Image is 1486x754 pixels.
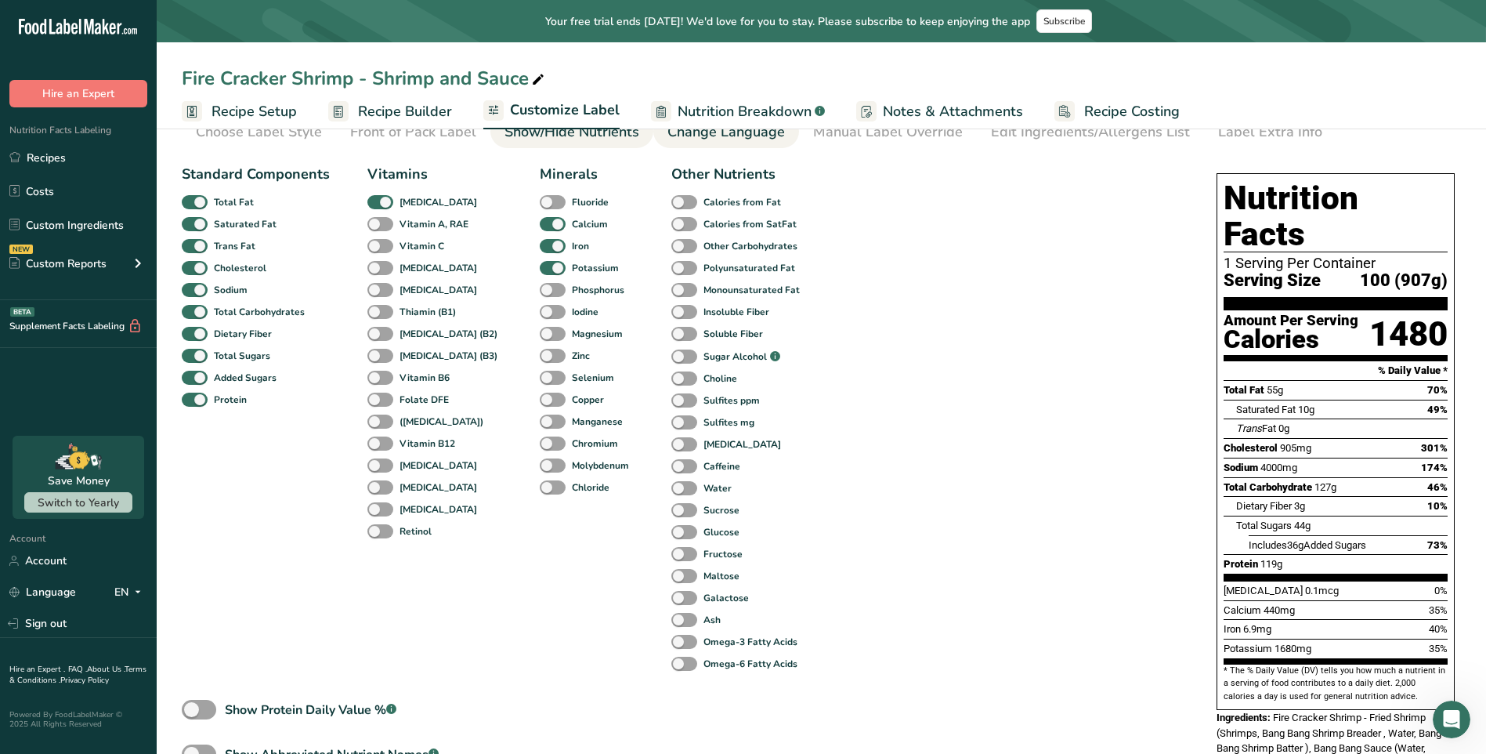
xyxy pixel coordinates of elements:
a: Notes & Attachments [856,94,1023,129]
b: [MEDICAL_DATA] (B3) [400,349,497,363]
button: Are you regulatory compliant? [103,285,293,316]
span: 0.1mcg [1305,585,1339,596]
b: Sulfites mg [703,415,754,430]
b: [MEDICAL_DATA] [400,283,477,297]
a: Recipe Builder [328,94,452,129]
span: Total Sugars [1236,520,1292,531]
b: Insoluble Fiber [703,305,769,319]
b: Manganese [572,415,623,429]
b: Calories from Fat [703,195,781,209]
b: Zinc [572,349,590,363]
span: Notes & Attachments [883,101,1023,122]
b: Dietary Fiber [214,327,272,341]
b: Chromium [572,437,618,451]
b: [MEDICAL_DATA] [400,195,477,209]
button: Hire an Expert [9,80,147,107]
div: Calories [1224,328,1358,351]
b: Total Fat [214,195,254,209]
b: [MEDICAL_DATA] [400,480,477,495]
span: 70% [1427,384,1448,396]
b: Saturated Fat [214,217,277,231]
span: Recipe Builder [358,101,452,122]
b: [MEDICAL_DATA] [400,261,477,275]
span: [MEDICAL_DATA] [1224,585,1303,596]
b: Sodium [214,283,248,297]
b: Retinol [400,524,432,538]
div: Custom Reports [9,256,107,272]
button: Chat with a product specialist [107,245,293,277]
div: Label Extra Info [1218,121,1322,143]
b: ([MEDICAL_DATA]) [400,415,483,429]
b: Thiamin (B1) [400,305,456,319]
span: Protein [1224,558,1258,570]
img: Profile image for LIA [45,9,70,34]
div: Other Nutrients [671,164,804,185]
div: Change Language [667,121,785,143]
span: 3g [1294,500,1305,512]
span: 44g [1294,520,1311,531]
span: 174% [1421,462,1448,473]
span: Fat [1236,422,1276,434]
section: % Daily Value * [1224,361,1448,380]
span: Your free trial ends [DATE]! We'd love for you to stay. Please subscribe to keep enjoying the app [545,13,1030,30]
a: FAQ . [68,664,87,675]
div: Vitamins [367,164,502,185]
span: Total Carbohydrate [1224,481,1312,493]
span: Switch to Yearly [38,495,119,510]
b: Polyunsaturated Fat [703,261,795,275]
span: 119g [1260,558,1282,570]
div: Edit Ingredients/Allergens List [991,121,1190,143]
h1: Nutrition Facts [1224,180,1448,252]
b: Other Carbohydrates [703,239,797,253]
p: The team can also help [76,20,195,35]
div: Thanks for visiting [DOMAIN_NAME]!Select from our common questions below or send us a message to ... [13,90,257,186]
span: Nutrition Breakdown [678,101,812,122]
span: 36g [1287,539,1303,551]
span: Ingredients: [1217,712,1271,723]
b: Total Carbohydrates [214,305,305,319]
b: Fructose [703,547,743,561]
span: 35% [1429,643,1448,654]
div: Show Protein Daily Value % [225,701,396,720]
span: Recipe Setup [212,101,297,122]
span: 127g [1314,481,1336,493]
b: Ash [703,613,721,627]
div: Thanks for visiting [DOMAIN_NAME]! Select from our common questions below or send us a message to... [25,100,244,176]
span: Iron [1224,623,1241,635]
span: Cholesterol [1224,442,1278,454]
div: EN [114,583,147,602]
div: Save Money [48,473,110,489]
b: Maltose [703,569,739,583]
a: Customize Label [483,92,620,130]
b: Calories from SatFat [703,217,797,231]
b: Choline [703,372,737,386]
button: Help me choose a plan! [139,363,293,394]
b: Molybdenum [572,459,629,473]
b: Vitamin B6 [400,371,450,385]
span: Recipe Costing [1084,101,1180,122]
div: Choose Label Style [196,121,322,143]
div: Front of Pack Label [350,121,476,143]
div: Standard Components [182,164,330,185]
b: Galactose [703,591,749,605]
span: 46% [1427,481,1448,493]
section: * The % Daily Value (DV) tells you how much a nutrient in a serving of food contributes to a dail... [1224,665,1448,703]
b: Fluoride [572,195,609,209]
span: 100 (907g) [1360,271,1448,291]
span: 55g [1267,384,1283,396]
div: BETA [10,307,34,317]
b: Copper [572,393,604,407]
button: Do you offer API integrations [111,495,293,526]
span: 6.9mg [1243,623,1271,635]
button: Can I import my recipes & Ingredients from another software? [20,441,293,487]
div: Close [275,6,303,34]
a: Language [9,578,76,606]
div: Fire Cracker Shrimp - Shrimp and Sauce [182,64,548,92]
h1: LIA [76,8,96,20]
div: Powered By FoodLabelMaker © 2025 All Rights Reserved [9,710,147,729]
b: Chloride [572,480,609,495]
span: 49% [1427,404,1448,415]
a: Hire an Expert . [9,664,65,675]
span: 73% [1427,539,1448,551]
div: Minerals [540,164,634,185]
